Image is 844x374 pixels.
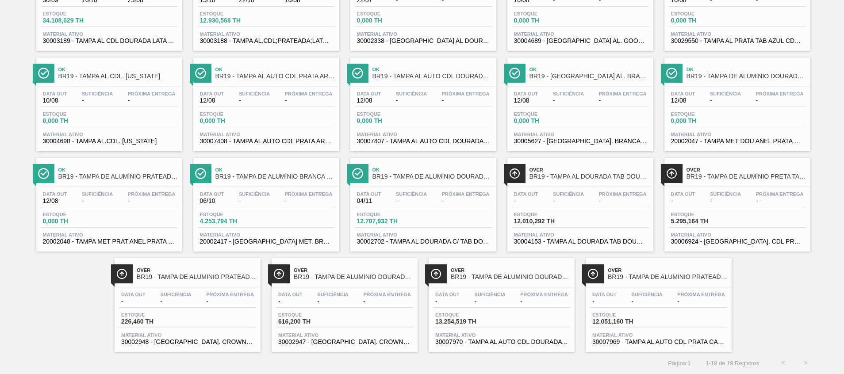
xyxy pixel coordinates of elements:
[756,97,804,104] span: -
[710,191,741,197] span: Suficiência
[794,352,817,374] button: >
[239,191,270,197] span: Suficiência
[514,11,576,16] span: Estoque
[671,97,695,104] span: 12/08
[82,198,113,204] span: -
[121,312,183,317] span: Estoque
[396,97,427,104] span: -
[396,91,427,96] span: Suficiência
[514,218,576,225] span: 12.010,292 TH
[278,292,303,297] span: Data out
[294,267,413,273] span: Over
[501,51,658,151] a: ÍconeOkBR19 - [GEOGRAPHIC_DATA] AL. BRANCA TAB AZUL B64Data out12/08Suficiência-Próxima Entrega-E...
[43,91,67,96] span: Data out
[474,298,505,305] span: -
[514,31,647,37] span: Material ativo
[215,73,335,80] span: BR19 - TAMPA AL AUTO CDL PRATA ARDAGH
[43,17,105,24] span: 34.108,629 TH
[529,67,649,72] span: Ok
[200,198,224,204] span: 06/10
[357,238,490,245] span: 30002702 - TAMPA AL DOURADA C/ TAB DOURADO
[608,274,727,280] span: BR19 - TAMPA DE ALUMÍNIO PRATEADA CANPACK CDL
[666,68,677,79] img: Ícone
[514,191,538,197] span: Data out
[121,298,146,305] span: -
[357,111,419,117] span: Estoque
[592,292,617,297] span: Data out
[160,298,191,305] span: -
[187,51,344,151] a: ÍconeOkBR19 - TAMPA AL AUTO CDL PRATA ARDAGHData out12/08Suficiência-Próxima Entrega-Estoque0,000...
[121,332,254,338] span: Material ativo
[756,191,804,197] span: Próxima Entrega
[357,191,381,197] span: Data out
[687,173,806,180] span: BR19 - TAMPA DE ALUMÍNIO PRETA TAB PRETO
[442,97,490,104] span: -
[501,151,658,252] a: ÍconeOverBR19 - TAMPA AL DOURADA TAB DOURADA CANPACK CDLData out-Suficiência-Próxima Entrega-Esto...
[357,17,419,24] span: 0,000 TH
[435,332,568,338] span: Material ativo
[200,97,224,104] span: 12/08
[671,232,804,237] span: Material ativo
[666,168,677,179] img: Ícone
[520,298,568,305] span: -
[710,198,741,204] span: -
[687,67,806,72] span: Ok
[529,167,649,172] span: Over
[187,151,344,252] a: ÍconeOkBR19 - TAMPA DE ALUMÍNIO BRANCA TAB AZULData out06/10Suficiência-Próxima Entrega-Estoque4....
[200,132,333,137] span: Material ativo
[352,68,363,79] img: Ícone
[30,151,187,252] a: ÍconeOkBR19 - TAMPA DE ALUMÍNIO PRATEADA MINASData out12/08Suficiência-Próxima Entrega-Estoque0,0...
[599,91,647,96] span: Próxima Entrega
[668,360,691,366] span: Página : 1
[200,138,333,145] span: 30007408 - TAMPA AL AUTO CDL PRATA ARDAGH
[671,31,804,37] span: Material ativo
[200,191,224,197] span: Data out
[553,97,584,104] span: -
[671,212,733,217] span: Estoque
[357,212,419,217] span: Estoque
[671,11,733,16] span: Estoque
[239,198,270,204] span: -
[43,232,176,237] span: Material ativo
[671,238,804,245] span: 30006924 - TAMPA AL. CDL PRETA C/TAB PRETO GRAVADO
[278,318,340,325] span: 616,200 TH
[128,91,176,96] span: Próxima Entrega
[58,67,178,72] span: Ok
[43,212,105,217] span: Estoque
[239,91,270,96] span: Suficiência
[396,198,427,204] span: -
[200,91,224,96] span: Data out
[671,198,695,204] span: -
[43,238,176,245] span: 20002048 - TAMPA MET PRAT ANEL PRATA CERVEJA CX600
[357,11,419,16] span: Estoque
[430,268,441,279] img: Ícone
[215,67,335,72] span: Ok
[592,332,725,338] span: Material ativo
[514,212,576,217] span: Estoque
[363,298,411,305] span: -
[553,91,584,96] span: Suficiência
[704,360,759,366] span: 1 - 19 de 19 Registros
[43,97,67,104] span: 10/08
[82,191,113,197] span: Suficiência
[121,292,146,297] span: Data out
[553,198,584,204] span: -
[43,132,176,137] span: Material ativo
[509,168,520,179] img: Ícone
[38,168,49,179] img: Ícone
[121,318,183,325] span: 226,460 TH
[200,238,333,245] span: 20002417 - TAMPA MET. BRANCA ANEL AZUL CX600
[200,111,262,117] span: Estoque
[200,31,333,37] span: Material ativo
[317,298,348,305] span: -
[553,191,584,197] span: Suficiência
[514,232,647,237] span: Material ativo
[278,312,340,317] span: Estoque
[357,138,490,145] span: 30007407 - TAMPA AL AUTO CDL DOURADA ARDAGH
[520,292,568,297] span: Próxima Entrega
[671,218,733,225] span: 5.295,164 TH
[442,198,490,204] span: -
[599,191,647,197] span: Próxima Entrega
[592,339,725,345] span: 30007969 - TAMPA AL AUTO CDL PRATA CANPACK
[160,292,191,297] span: Suficiência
